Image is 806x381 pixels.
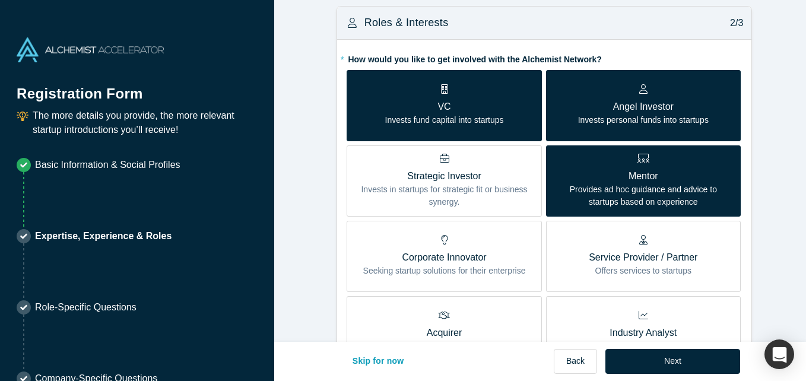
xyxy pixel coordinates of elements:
[554,349,597,374] button: Back
[555,169,732,183] p: Mentor
[364,15,449,31] h3: Roles & Interests
[363,265,526,277] p: Seeking startup solutions for their enterprise
[356,169,532,183] p: Strategic Investor
[356,183,532,208] p: Invests in startups for strategic fit or business synergy.
[589,265,697,277] p: Offers services to startups
[376,326,513,340] p: Acquirer
[35,229,172,243] p: Expertise, Experience & Roles
[578,114,709,126] p: Invests personal funds into startups
[33,109,258,137] p: The more details you provide, the more relevant startup introductions you’ll receive!
[724,16,744,30] p: 2/3
[385,100,504,114] p: VC
[35,300,137,315] p: Role-Specific Questions
[376,340,513,353] p: M&A team looking to acquire startups
[347,49,742,66] label: How would you like to get involved with the Alchemist Network?
[589,250,697,265] p: Service Provider / Partner
[555,183,732,208] p: Provides ad hoc guidance and advice to startups based on experience
[605,349,740,374] button: Next
[566,340,721,353] p: Publishes reports and insights on startups
[17,71,258,104] h1: Registration Form
[363,250,526,265] p: Corporate Innovator
[566,326,721,340] p: Industry Analyst
[340,349,417,374] button: Skip for now
[578,100,709,114] p: Angel Investor
[35,158,180,172] p: Basic Information & Social Profiles
[385,114,504,126] p: Invests fund capital into startups
[17,37,164,62] img: Alchemist Accelerator Logo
